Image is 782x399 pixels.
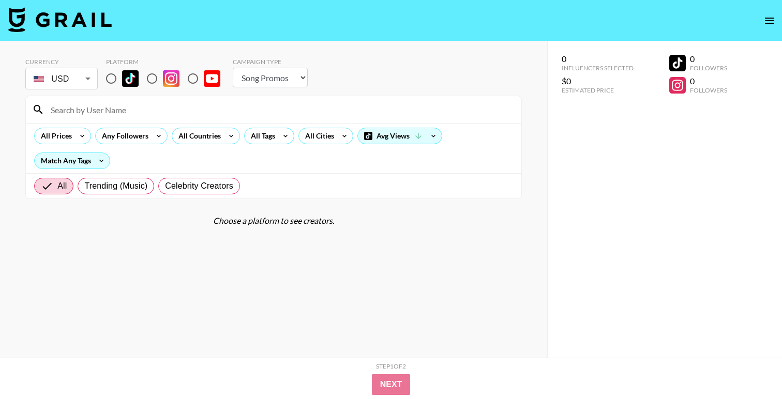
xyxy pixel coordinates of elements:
[25,58,98,66] div: Currency
[690,76,727,86] div: 0
[299,128,336,144] div: All Cities
[372,374,411,395] button: Next
[163,70,179,87] img: Instagram
[562,54,634,64] div: 0
[122,70,139,87] img: TikTok
[690,64,727,72] div: Followers
[35,153,110,168] div: Match Any Tags
[204,70,220,87] img: YouTube
[165,180,233,192] span: Celebrity Creators
[106,58,229,66] div: Platform
[730,347,770,387] iframe: Drift Widget Chat Controller
[57,180,67,192] span: All
[376,362,406,370] div: Step 1 of 2
[690,54,727,64] div: 0
[233,58,308,66] div: Campaign Type
[172,128,223,144] div: All Countries
[25,216,522,226] div: Choose a platform to see creators.
[245,128,277,144] div: All Tags
[35,128,74,144] div: All Prices
[96,128,151,144] div: Any Followers
[759,10,780,31] button: open drawer
[690,86,727,94] div: Followers
[44,101,515,118] input: Search by User Name
[27,70,96,88] div: USD
[562,76,634,86] div: $0
[8,7,112,32] img: Grail Talent
[358,128,442,144] div: Avg Views
[562,86,634,94] div: Estimated Price
[562,64,634,72] div: Influencers Selected
[84,180,147,192] span: Trending (Music)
